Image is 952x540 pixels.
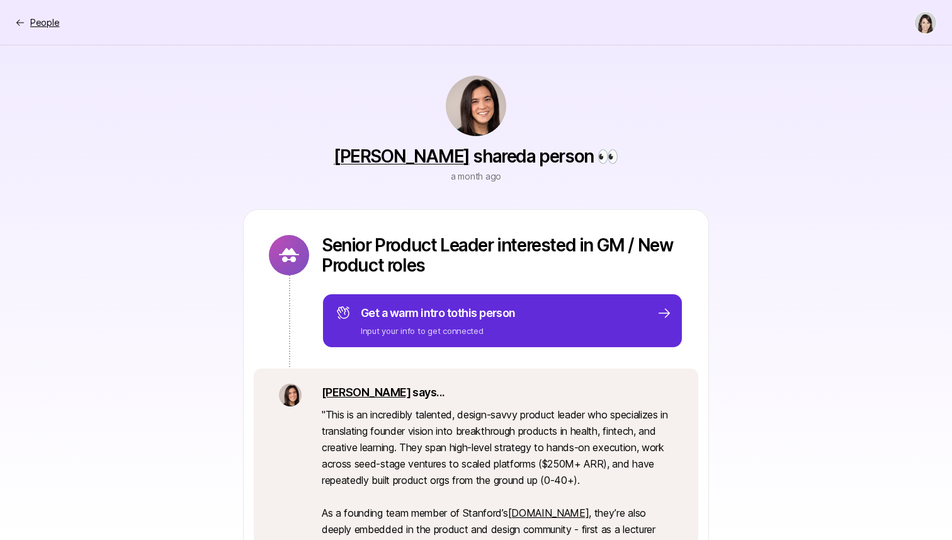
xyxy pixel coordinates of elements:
[361,325,516,337] p: Input your info to get connected
[361,304,516,322] p: Get a warm intro
[451,169,501,184] p: a month ago
[334,146,618,166] p: shared a person 👀
[334,146,470,167] a: [PERSON_NAME]
[446,76,506,136] img: 71d7b91d_d7cb_43b4_a7ea_a9b2f2cc6e03.jpg
[279,384,302,406] img: 71d7b91d_d7cb_43b4_a7ea_a9b2f2cc6e03.jpg
[30,15,59,30] p: People
[508,507,589,519] a: [DOMAIN_NAME]
[914,11,937,34] button: Emma Burrows
[322,384,673,401] p: says...
[447,306,516,319] span: to this person
[322,235,683,275] p: Senior Product Leader interested in GM / New Product roles
[322,386,411,399] a: [PERSON_NAME]
[915,12,936,33] img: Emma Burrows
